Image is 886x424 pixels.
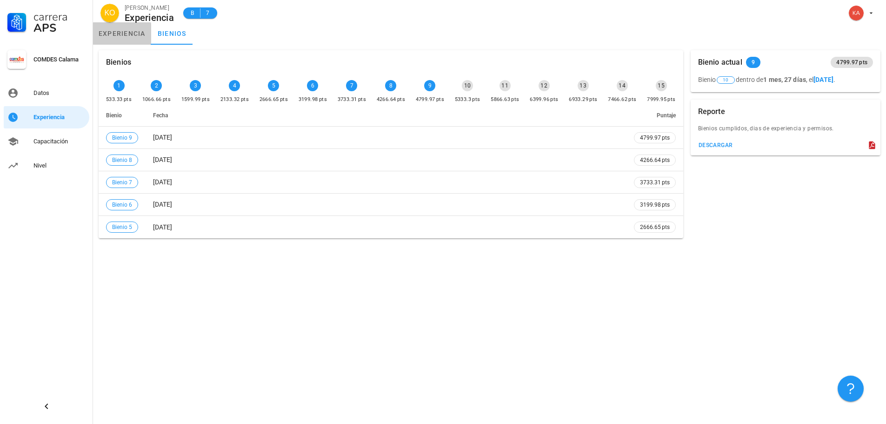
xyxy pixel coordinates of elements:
span: Bienio dentro de , [698,76,807,83]
div: Bienios [106,50,131,74]
span: 4266.64 pts [640,155,670,165]
span: KO [104,4,115,22]
div: 10 [462,80,473,91]
a: Nivel [4,155,89,177]
div: Capacitación [33,138,86,145]
span: 3733.31 pts [640,178,670,187]
div: 14 [617,80,628,91]
div: 11 [500,80,511,91]
span: 3199.98 pts [640,200,670,209]
span: [DATE] [153,223,172,231]
div: Datos [33,89,86,97]
span: Bienio 6 [112,200,132,210]
span: B [189,8,196,18]
span: [DATE] [153,178,172,186]
b: [DATE] [813,76,833,83]
div: 6933.29 pts [569,95,597,104]
div: 4266.64 pts [377,95,405,104]
div: 5866.63 pts [491,95,519,104]
span: Bienio 9 [112,133,132,143]
div: 13 [578,80,589,91]
a: experiencia [93,22,151,45]
div: Nivel [33,162,86,169]
div: 1066.66 pts [142,95,171,104]
button: descargar [694,139,737,152]
div: avatar [100,4,119,22]
span: [DATE] [153,134,172,141]
div: [PERSON_NAME] [125,3,174,13]
b: 1 mes, 27 días [763,76,806,83]
div: 1599.99 pts [181,95,210,104]
div: APS [33,22,86,34]
div: 9 [424,80,435,91]
div: 3733.31 pts [338,95,366,104]
a: bienios [151,22,193,45]
span: 10 [723,77,728,83]
div: 6399.96 pts [530,95,558,104]
div: 533.33 pts [106,95,132,104]
span: Bienio 8 [112,155,132,165]
div: avatar [849,6,864,20]
div: 2 [151,80,162,91]
div: 2133.32 pts [220,95,249,104]
div: 6 [307,80,318,91]
th: Puntaje [626,104,683,127]
div: Experiencia [33,114,86,121]
div: 7 [346,80,357,91]
div: COMDES Calama [33,56,86,63]
div: 2666.65 pts [260,95,288,104]
span: el . [809,76,835,83]
th: Bienio [99,104,146,127]
span: Bienio [106,112,122,119]
span: Fecha [153,112,168,119]
span: [DATE] [153,156,172,163]
span: [DATE] [153,201,172,208]
div: 1 [113,80,125,91]
div: 4799.97 pts [416,95,444,104]
div: Carrera [33,11,86,22]
div: 4 [229,80,240,91]
div: Bienio actual [698,50,742,74]
span: Bienio 7 [112,177,132,188]
div: Reporte [698,100,725,124]
div: Experiencia [125,13,174,23]
div: 8 [385,80,396,91]
span: 4799.97 pts [640,133,670,142]
div: 5333.3 pts [455,95,480,104]
div: 15 [656,80,667,91]
th: Fecha [146,104,626,127]
div: 3199.98 pts [299,95,327,104]
div: Bienios cumplidos, dias de experiencia y permisos. [691,124,880,139]
a: Capacitación [4,130,89,153]
span: 7 [204,8,212,18]
div: 7999.95 pts [647,95,675,104]
span: 2666.65 pts [640,222,670,232]
span: 4799.97 pts [836,57,867,68]
span: Puntaje [657,112,676,119]
div: 5 [268,80,279,91]
span: 9 [752,57,755,68]
div: 3 [190,80,201,91]
a: Experiencia [4,106,89,128]
a: Datos [4,82,89,104]
div: descargar [698,142,733,148]
span: Bienio 5 [112,222,132,232]
div: 12 [539,80,550,91]
div: 7466.62 pts [608,95,636,104]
